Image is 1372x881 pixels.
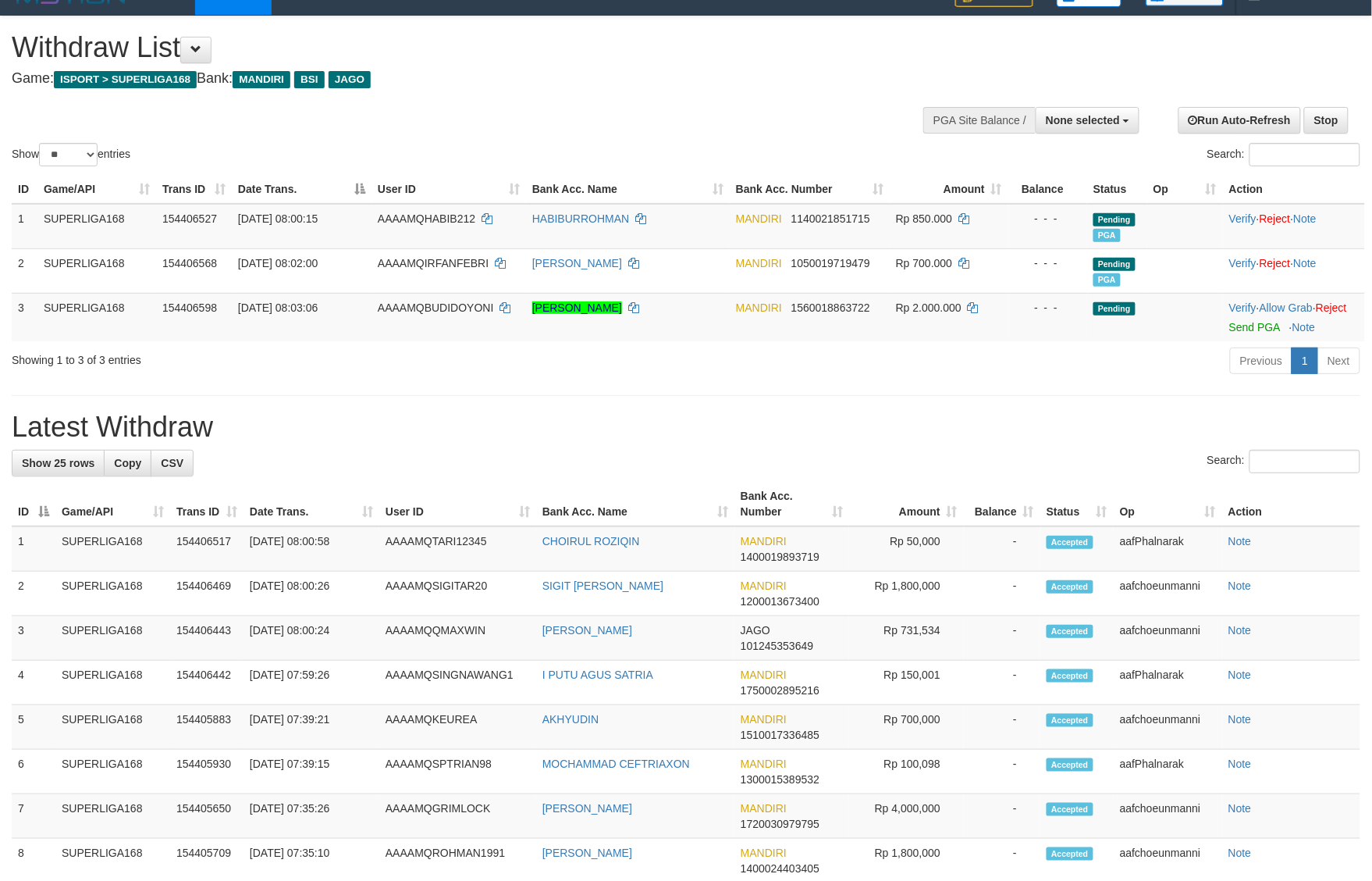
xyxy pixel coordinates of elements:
[243,482,379,526] th: Date Trans.: activate to sort column ascending
[542,847,632,859] a: [PERSON_NAME]
[55,750,170,794] td: SUPERLIGA168
[741,684,819,697] span: Copy 1750002895216 to clipboard
[37,204,156,249] td: SUPERLIGA168
[741,773,819,786] span: Copy 1300015389532 to clipboard
[896,212,952,225] span: Rp 850.000
[1114,661,1222,705] td: aafPhalnarak
[791,301,870,314] span: Copy 1560018863722 to clipboard
[542,669,653,681] a: I PUTU AGUS SATRIA
[12,526,55,572] td: 1
[964,616,1040,661] td: -
[1293,212,1317,225] a: Note
[1047,847,1093,861] span: Accepted
[1093,229,1121,242] span: Marked by aafchoeunmanni
[1047,758,1093,772] span: Accepted
[1114,794,1222,839] td: aafchoeunmanni
[1293,257,1317,269] a: Note
[741,580,787,592] span: MANDIRI
[37,248,156,293] td: SUPERLIGA168
[849,572,964,616] td: Rp 1,800,000
[162,257,217,269] span: 154406568
[542,758,690,770] a: MOCHAMMAD CEFTRIAXON
[1317,348,1360,374] a: Next
[37,175,156,204] th: Game/API: activate to sort column ascending
[329,71,371,88] span: JAGO
[379,526,536,572] td: AAAAMQTARI12345
[849,794,964,839] td: Rp 4,000,000
[532,257,622,269] a: [PERSON_NAME]
[379,705,536,750] td: AAAAMQKEUREA
[1223,248,1365,293] td: · ·
[741,624,770,637] span: JAGO
[162,212,217,225] span: 154406527
[849,661,964,705] td: Rp 150,001
[849,616,964,661] td: Rp 731,534
[12,346,560,368] div: Showing 1 to 3 of 3 entries
[371,175,526,204] th: User ID: activate to sort column ascending
[741,862,819,875] span: Copy 1400024403405 to clipboard
[741,595,819,608] span: Copy 1200013673400 to clipboard
[849,750,964,794] td: Rp 100,098
[964,572,1040,616] td: -
[37,293,156,341] td: SUPERLIGA168
[1093,302,1136,316] span: Pending
[170,482,243,526] th: Trans ID: activate to sort column ascending
[542,535,640,548] a: CHOIRUL ROZIQIN
[12,450,105,476] a: Show 25 rows
[378,257,489,269] span: AAAAMQIRFANFEBRI
[964,750,1040,794] td: -
[1015,300,1081,316] div: - - -
[54,71,197,88] span: ISPORT > SUPERLIGA168
[1292,321,1316,333] a: Note
[741,802,787,815] span: MANDIRI
[12,572,55,616] td: 2
[243,750,379,794] td: [DATE] 07:39:15
[849,705,964,750] td: Rp 700,000
[1093,273,1121,287] span: Marked by aafchoeunmanni
[238,257,318,269] span: [DATE] 08:02:00
[1304,107,1349,134] a: Stop
[1036,107,1139,134] button: None selected
[730,175,890,204] th: Bank Acc. Number: activate to sort column ascending
[12,616,55,661] td: 3
[1178,107,1301,134] a: Run Auto-Refresh
[379,482,536,526] th: User ID: activate to sort column ascending
[55,661,170,705] td: SUPERLIGA168
[12,175,37,204] th: ID
[964,705,1040,750] td: -
[12,143,130,166] label: Show entries
[1249,450,1360,473] input: Search:
[1260,301,1316,314] span: ·
[1249,143,1360,166] input: Search:
[1015,255,1081,271] div: - - -
[1047,536,1093,549] span: Accepted
[923,107,1036,134] div: PGA Site Balance /
[243,572,379,616] td: [DATE] 08:00:26
[1047,580,1093,594] span: Accepted
[12,71,899,87] h4: Game: Bank:
[1114,482,1222,526] th: Op: activate to sort column ascending
[114,457,141,469] span: Copy
[964,794,1040,839] td: -
[1114,616,1222,661] td: aafchoeunmanni
[526,175,730,204] th: Bank Acc. Name: activate to sort column ascending
[12,705,55,750] td: 5
[896,301,961,314] span: Rp 2.000.000
[379,661,536,705] td: AAAAMQSINGNAWANG1
[1260,301,1313,314] a: Allow Grab
[1114,705,1222,750] td: aafchoeunmanni
[532,301,622,314] a: [PERSON_NAME]
[1222,482,1360,526] th: Action
[55,794,170,839] td: SUPERLIGA168
[232,175,371,204] th: Date Trans.: activate to sort column descending
[741,847,787,859] span: MANDIRI
[542,624,632,637] a: [PERSON_NAME]
[736,212,782,225] span: MANDIRI
[12,482,55,526] th: ID: activate to sort column descending
[170,750,243,794] td: 154405930
[741,818,819,830] span: Copy 1720030979795 to clipboard
[55,482,170,526] th: Game/API: activate to sort column ascending
[12,661,55,705] td: 4
[1230,348,1292,374] a: Previous
[170,705,243,750] td: 154405883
